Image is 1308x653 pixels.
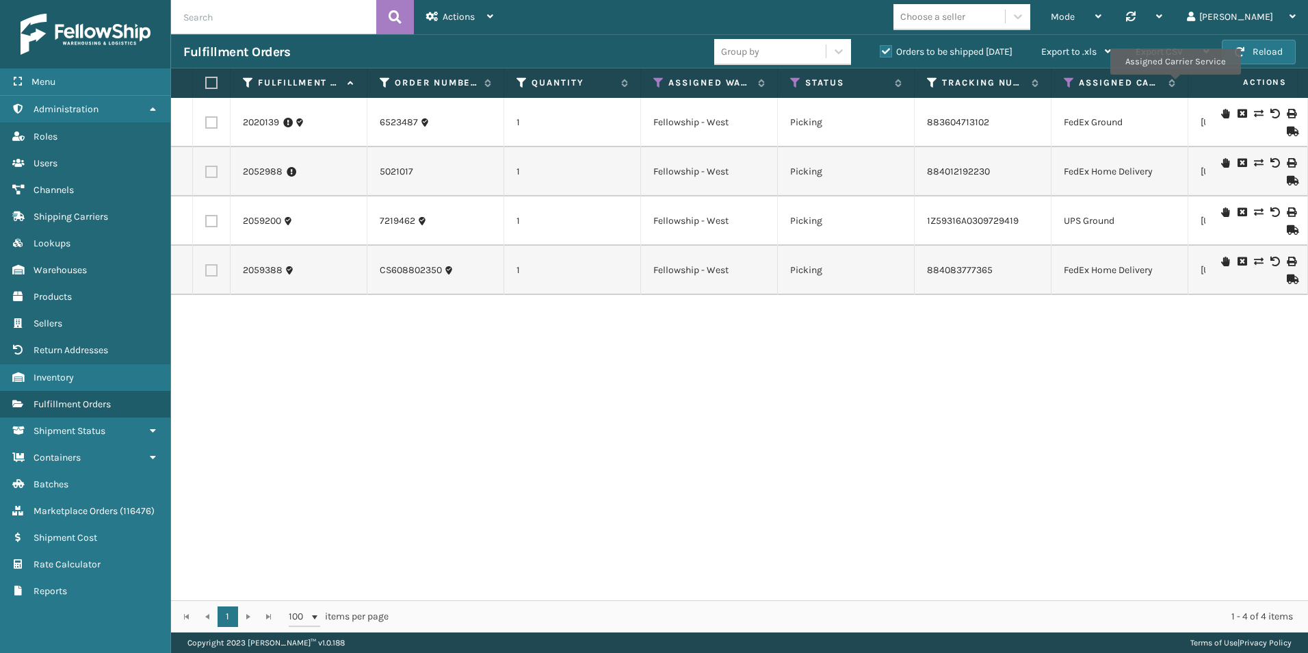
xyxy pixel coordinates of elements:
[34,157,57,169] span: Users
[34,398,111,410] span: Fulfillment Orders
[927,264,993,276] a: 884083777365
[218,606,238,627] a: 1
[504,147,641,196] td: 1
[805,77,888,89] label: Status
[1051,147,1188,196] td: FedEx Home Delivery
[504,98,641,147] td: 1
[1287,257,1295,266] i: Print Label
[34,291,72,303] span: Products
[289,606,389,627] span: items per page
[504,196,641,246] td: 1
[927,166,990,177] a: 884012192230
[1270,207,1279,217] i: Void Label
[34,425,105,437] span: Shipment Status
[1238,158,1246,168] i: Cancel Fulfillment Order
[1287,207,1295,217] i: Print Label
[1051,196,1188,246] td: UPS Ground
[34,103,99,115] span: Administration
[1238,257,1246,266] i: Cancel Fulfillment Order
[1221,257,1229,266] i: On Hold
[258,77,341,89] label: Fulfillment Order Id
[641,147,778,196] td: Fellowship - West
[187,632,345,653] p: Copyright 2023 [PERSON_NAME]™ v 1.0.188
[1240,638,1292,648] a: Privacy Policy
[1200,71,1295,94] span: Actions
[243,264,283,277] a: 2059388
[1254,207,1262,217] i: Change shipping
[1270,109,1279,118] i: Void Label
[1287,176,1295,185] i: Mark as Shipped
[34,452,81,463] span: Containers
[1287,109,1295,118] i: Print Label
[1287,225,1295,235] i: Mark as Shipped
[34,505,118,517] span: Marketplace Orders
[668,77,751,89] label: Assigned Warehouse
[778,98,915,147] td: Picking
[34,559,101,570] span: Rate Calculator
[1221,158,1229,168] i: On Hold
[34,238,70,249] span: Lookups
[942,77,1025,89] label: Tracking Number
[289,610,309,624] span: 100
[380,214,415,228] a: 7219462
[1051,98,1188,147] td: FedEx Ground
[778,196,915,246] td: Picking
[380,116,418,129] a: 6523487
[1136,46,1183,57] span: Export CSV
[1238,109,1246,118] i: Cancel Fulfillment Order
[1079,77,1162,89] label: Assigned Carrier Service
[1254,109,1262,118] i: Change shipping
[243,165,283,179] a: 2052988
[641,246,778,295] td: Fellowship - West
[380,165,413,179] a: 5021017
[243,214,281,228] a: 2059200
[1221,207,1229,217] i: On Hold
[641,98,778,147] td: Fellowship - West
[1238,207,1246,217] i: Cancel Fulfillment Order
[1190,638,1238,648] a: Terms of Use
[380,264,442,277] a: CS608802350
[1287,158,1295,168] i: Print Label
[778,147,915,196] td: Picking
[34,478,68,490] span: Batches
[34,264,87,276] span: Warehouses
[1270,257,1279,266] i: Void Label
[395,77,478,89] label: Order Number
[34,344,108,356] span: Return Addresses
[1051,11,1075,23] span: Mode
[1222,40,1296,64] button: Reload
[1254,257,1262,266] i: Change shipping
[443,11,475,23] span: Actions
[927,215,1019,227] a: 1Z59316A0309729419
[880,46,1012,57] label: Orders to be shipped [DATE]
[1041,46,1097,57] span: Export to .xls
[34,532,97,543] span: Shipment Cost
[120,505,155,517] span: ( 116476 )
[34,318,62,329] span: Sellers
[34,372,74,383] span: Inventory
[31,76,55,88] span: Menu
[1190,632,1292,653] div: |
[21,14,151,55] img: logo
[1221,109,1229,118] i: On Hold
[900,10,965,24] div: Choose a seller
[1270,158,1279,168] i: Void Label
[1287,274,1295,284] i: Mark as Shipped
[1254,158,1262,168] i: Change shipping
[34,131,57,142] span: Roles
[34,585,67,597] span: Reports
[641,196,778,246] td: Fellowship - West
[408,610,1293,624] div: 1 - 4 of 4 items
[927,116,989,128] a: 883604713102
[778,246,915,295] td: Picking
[34,184,74,196] span: Channels
[34,211,108,222] span: Shipping Carriers
[183,44,290,60] h3: Fulfillment Orders
[532,77,614,89] label: Quantity
[243,116,279,129] a: 2020139
[1051,246,1188,295] td: FedEx Home Delivery
[1287,127,1295,136] i: Mark as Shipped
[504,246,641,295] td: 1
[721,44,759,59] div: Group by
